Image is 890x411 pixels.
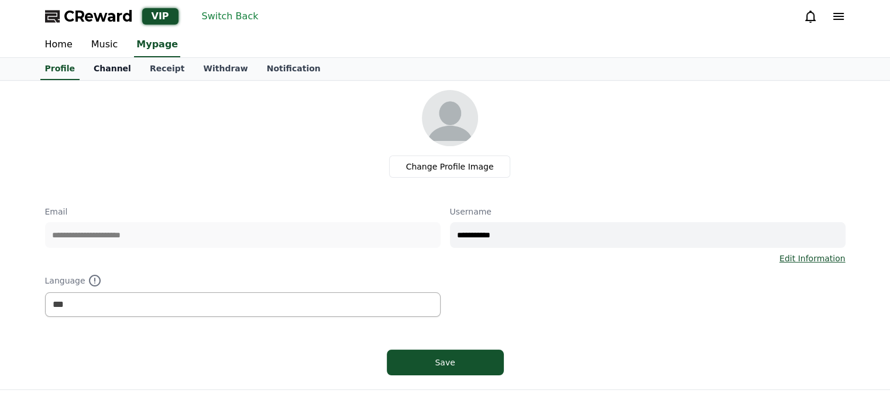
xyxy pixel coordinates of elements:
[45,7,133,26] a: CReward
[45,274,441,288] p: Language
[194,58,257,80] a: Withdraw
[257,58,330,80] a: Notification
[142,8,178,25] div: VIP
[36,33,82,57] a: Home
[197,7,263,26] button: Switch Back
[387,350,504,375] button: Save
[40,58,80,80] a: Profile
[45,206,441,217] p: Email
[450,206,846,217] p: Username
[389,156,511,178] label: Change Profile Image
[140,58,194,80] a: Receipt
[64,7,133,26] span: CReward
[422,90,478,146] img: profile_image
[410,357,480,368] div: Save
[134,33,180,57] a: Mypage
[82,33,128,57] a: Music
[779,253,846,264] a: Edit Information
[84,58,140,80] a: Channel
